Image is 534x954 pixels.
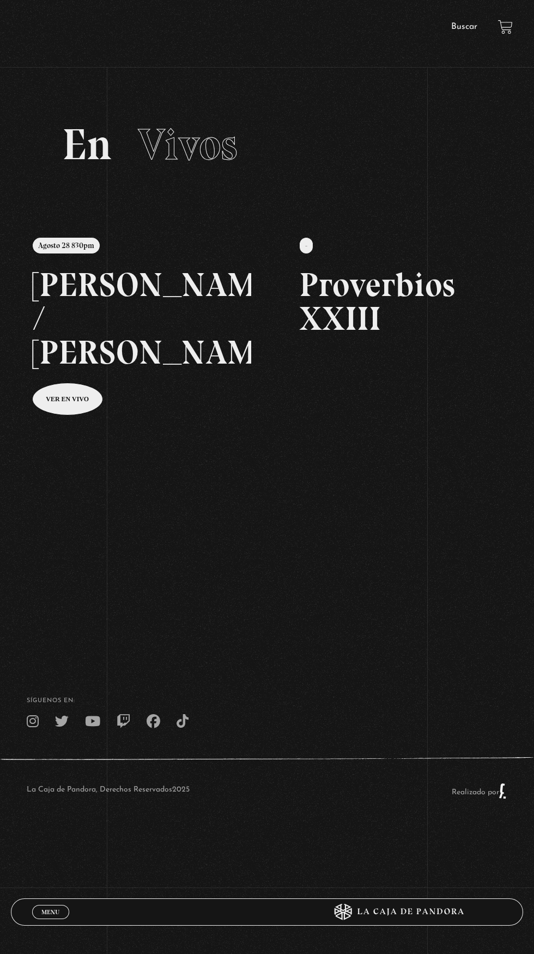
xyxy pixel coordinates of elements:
h2: En [62,123,472,166]
h4: SÍguenos en: [27,698,507,704]
a: View your shopping cart [498,20,513,34]
a: Buscar [451,22,477,31]
a: Realizado por [452,788,507,796]
p: La Caja de Pandora, Derechos Reservados 2025 [27,783,190,799]
span: Vivos [138,118,238,171]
